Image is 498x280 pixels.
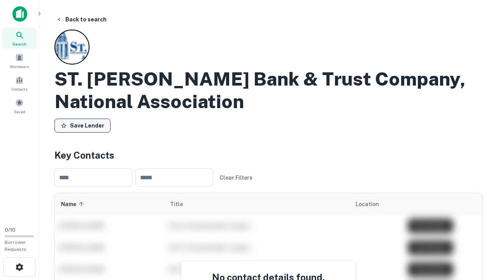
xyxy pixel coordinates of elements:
a: Search [2,28,37,49]
h4: Key Contacts [54,148,482,162]
button: Save Lender [54,119,110,133]
a: Contacts [2,73,37,94]
span: Saved [14,108,25,115]
iframe: Chat Widget [459,218,498,255]
span: 0 / 10 [5,227,16,233]
a: Saved [2,95,37,116]
button: Back to search [53,12,110,26]
img: capitalize-icon.png [12,6,27,22]
span: Search [12,41,26,47]
button: Clear Filters [216,171,256,185]
a: Borrowers [2,50,37,71]
span: Contacts [12,86,27,92]
span: Borrower Requests [5,240,26,252]
h2: ST. [PERSON_NAME] Bank & Trust Company, National Association [54,68,482,112]
span: Borrowers [10,63,29,70]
